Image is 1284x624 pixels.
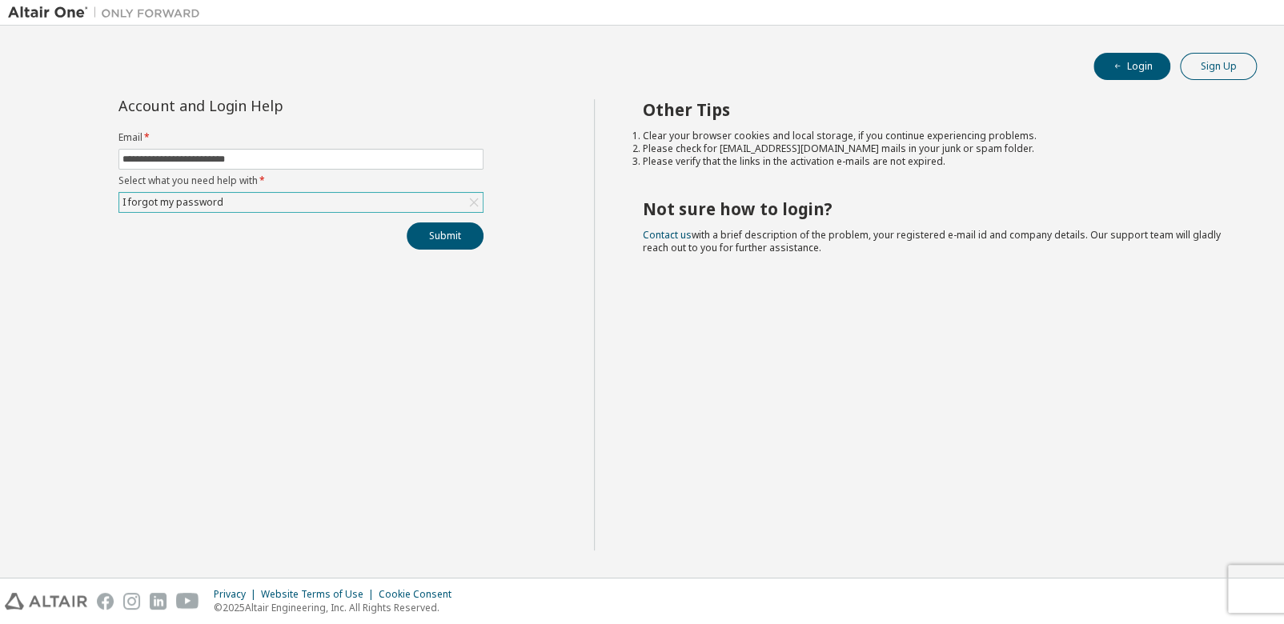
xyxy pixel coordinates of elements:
h2: Not sure how to login? [643,198,1229,219]
img: Altair One [8,5,208,21]
a: Contact us [643,228,692,242]
img: altair_logo.svg [5,593,87,610]
div: I forgot my password [120,194,226,211]
li: Clear your browser cookies and local storage, if you continue experiencing problems. [643,130,1229,142]
img: linkedin.svg [150,593,167,610]
li: Please check for [EMAIL_ADDRESS][DOMAIN_NAME] mails in your junk or spam folder. [643,142,1229,155]
img: facebook.svg [97,593,114,610]
button: Sign Up [1180,53,1257,80]
div: Privacy [214,588,261,601]
div: Website Terms of Use [261,588,379,601]
li: Please verify that the links in the activation e-mails are not expired. [643,155,1229,168]
div: I forgot my password [119,193,483,212]
p: © 2025 Altair Engineering, Inc. All Rights Reserved. [214,601,461,614]
button: Login [1093,53,1170,80]
img: youtube.svg [176,593,199,610]
label: Email [118,131,484,144]
div: Cookie Consent [379,588,461,601]
button: Submit [407,222,484,250]
div: Account and Login Help [118,99,411,112]
span: with a brief description of the problem, your registered e-mail id and company details. Our suppo... [643,228,1221,254]
label: Select what you need help with [118,174,484,187]
h2: Other Tips [643,99,1229,120]
img: instagram.svg [123,593,140,610]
